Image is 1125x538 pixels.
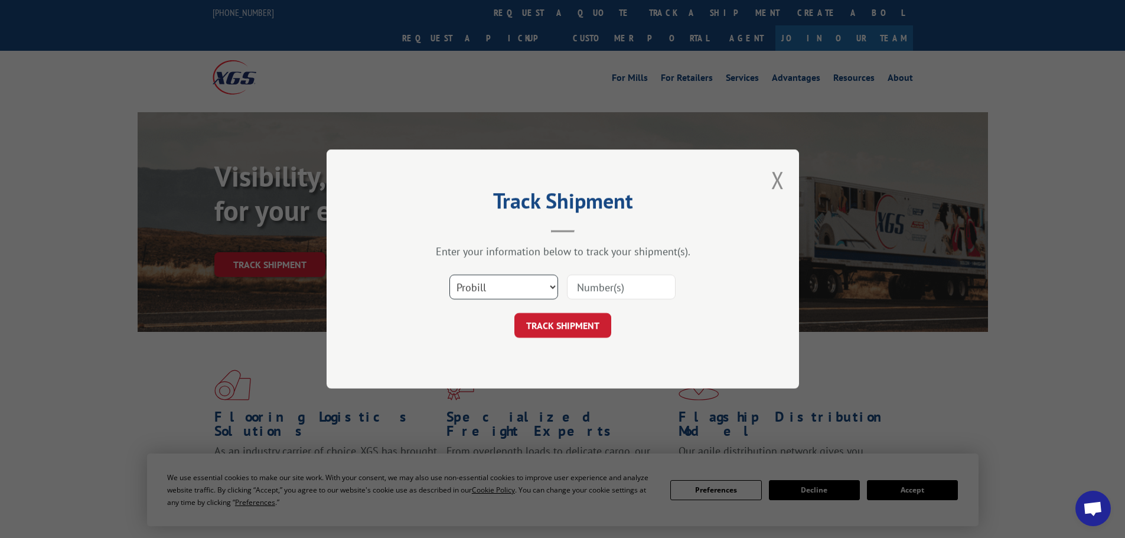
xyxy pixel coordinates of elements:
[386,244,740,258] div: Enter your information below to track your shipment(s).
[567,275,676,299] input: Number(s)
[514,313,611,338] button: TRACK SHIPMENT
[771,164,784,195] button: Close modal
[386,193,740,215] h2: Track Shipment
[1075,491,1111,526] div: Open chat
